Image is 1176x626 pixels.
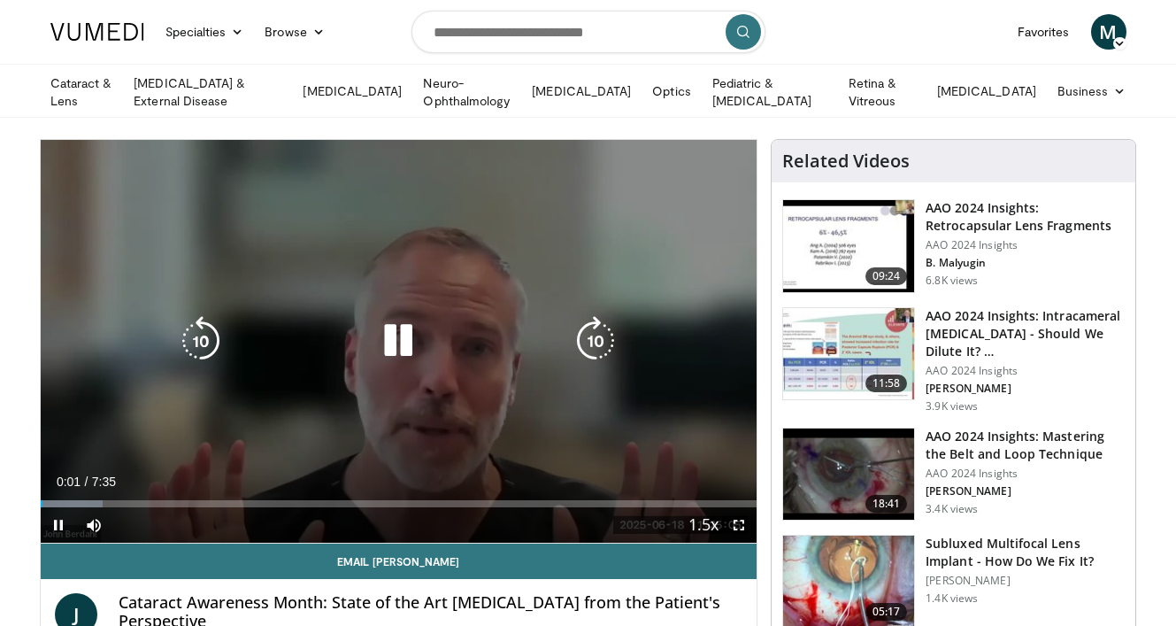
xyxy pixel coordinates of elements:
[926,238,1125,252] p: AAO 2024 Insights
[783,200,914,292] img: 01f52a5c-6a53-4eb2-8a1d-dad0d168ea80.150x105_q85_crop-smart_upscale.jpg
[686,507,721,543] button: Playback Rate
[721,507,757,543] button: Fullscreen
[1007,14,1080,50] a: Favorites
[254,14,335,50] a: Browse
[926,467,1125,481] p: AAO 2024 Insights
[838,74,926,110] a: Retina & Vitreous
[782,307,1125,413] a: 11:58 AAO 2024 Insights: Intracameral [MEDICAL_DATA] - Should We Dilute It? … AAO 2024 Insights [...
[926,364,1125,378] p: AAO 2024 Insights
[865,603,908,621] span: 05:17
[76,507,111,543] button: Mute
[41,507,76,543] button: Pause
[926,591,978,606] p: 1.4K views
[926,535,1125,570] h3: Subluxed Multifocal Lens Implant - How Do We Fix It?
[85,475,88,489] span: /
[41,500,757,507] div: Progress Bar
[926,502,978,516] p: 3.4K views
[1091,14,1126,50] a: M
[57,475,81,489] span: 0:01
[782,151,910,172] h4: Related Videos
[926,307,1125,360] h3: AAO 2024 Insights: Intracameral [MEDICAL_DATA] - Should We Dilute It? …
[926,256,1125,270] p: B. Malyugin
[40,74,124,110] a: Cataract & Lens
[50,23,144,41] img: VuMedi Logo
[926,73,1047,109] a: [MEDICAL_DATA]
[411,11,765,53] input: Search topics, interventions
[41,544,757,579] a: Email [PERSON_NAME]
[865,267,908,285] span: 09:24
[926,199,1125,235] h3: AAO 2024 Insights: Retrocapsular Lens Fragments
[521,73,642,109] a: [MEDICAL_DATA]
[783,429,914,521] img: 22a3a3a3-03de-4b31-bd81-a17540334f4a.150x105_q85_crop-smart_upscale.jpg
[783,308,914,400] img: de733f49-b136-4bdc-9e00-4021288efeb7.150x105_q85_crop-smart_upscale.jpg
[292,73,412,109] a: [MEDICAL_DATA]
[642,73,701,109] a: Optics
[1047,73,1137,109] a: Business
[926,274,978,288] p: 6.8K views
[926,574,1125,588] p: [PERSON_NAME]
[123,74,292,110] a: [MEDICAL_DATA] & External Disease
[782,428,1125,522] a: 18:41 AAO 2024 Insights: Mastering the Belt and Loop Technique AAO 2024 Insights [PERSON_NAME] 3....
[926,428,1125,463] h3: AAO 2024 Insights: Mastering the Belt and Loop Technique
[155,14,255,50] a: Specialties
[926,382,1125,396] p: [PERSON_NAME]
[92,475,116,489] span: 7:35
[412,74,521,110] a: Neuro-Ophthalmology
[865,375,908,392] span: 11:58
[865,495,908,513] span: 18:41
[702,74,838,110] a: Pediatric & [MEDICAL_DATA]
[926,399,978,413] p: 3.9K views
[41,140,757,544] video-js: Video Player
[926,484,1125,498] p: [PERSON_NAME]
[782,199,1125,293] a: 09:24 AAO 2024 Insights: Retrocapsular Lens Fragments AAO 2024 Insights B. Malyugin 6.8K views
